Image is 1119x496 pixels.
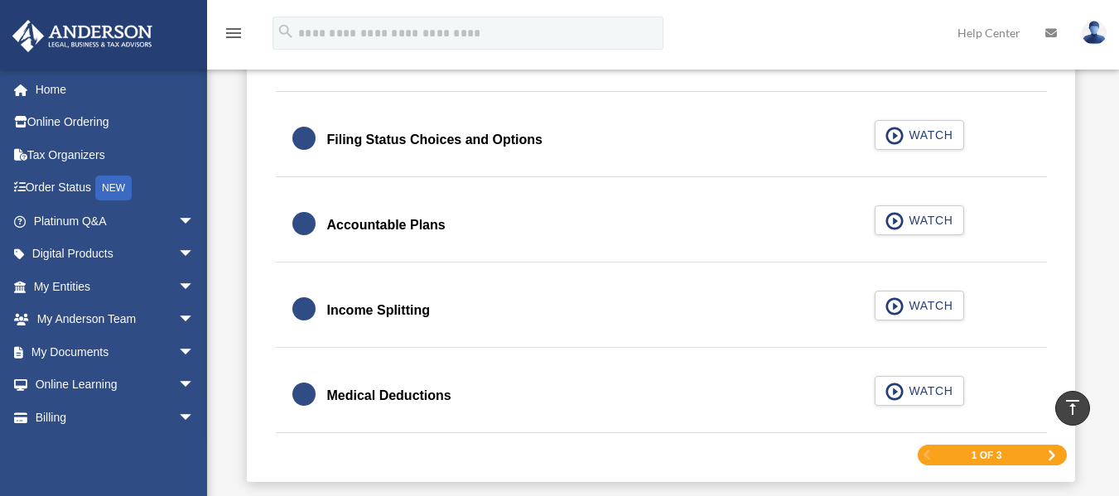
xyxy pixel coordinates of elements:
[1063,397,1083,417] i: vertical_align_top
[12,73,219,106] a: Home
[178,368,211,402] span: arrow_drop_down
[904,127,953,143] span: WATCH
[178,303,211,337] span: arrow_drop_down
[292,205,1030,245] a: Accountable Plans WATCH
[875,376,964,406] button: WATCH
[12,303,219,336] a: My Anderson Teamarrow_drop_down
[224,23,244,43] i: menu
[12,238,219,271] a: Digital Productsarrow_drop_down
[12,106,219,139] a: Online Ordering
[277,22,295,41] i: search
[875,120,964,150] button: WATCH
[1055,391,1090,426] a: vertical_align_top
[292,120,1030,160] a: Filing Status Choices and Options WATCH
[178,270,211,304] span: arrow_drop_down
[12,138,219,171] a: Tax Organizers
[7,20,157,52] img: Anderson Advisors Platinum Portal
[327,128,543,152] div: Filing Status Choices and Options
[292,376,1030,416] a: Medical Deductions WATCH
[875,205,964,235] button: WATCH
[178,401,211,435] span: arrow_drop_down
[904,212,953,229] span: WATCH
[904,383,953,399] span: WATCH
[327,384,451,407] div: Medical Deductions
[12,205,219,238] a: Platinum Q&Aarrow_drop_down
[875,291,964,320] button: WATCH
[904,297,953,314] span: WATCH
[12,368,219,402] a: Online Learningarrow_drop_down
[178,335,211,369] span: arrow_drop_down
[178,205,211,238] span: arrow_drop_down
[12,335,219,368] a: My Documentsarrow_drop_down
[12,434,219,467] a: Events Calendar
[12,270,219,303] a: My Entitiesarrow_drop_down
[12,401,219,434] a: Billingarrow_drop_down
[12,171,219,205] a: Order StatusNEW
[327,214,446,237] div: Accountable Plans
[178,238,211,272] span: arrow_drop_down
[224,29,244,43] a: menu
[327,299,430,322] div: Income Splitting
[1082,21,1107,45] img: User Pic
[95,176,132,200] div: NEW
[292,291,1030,330] a: Income Splitting WATCH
